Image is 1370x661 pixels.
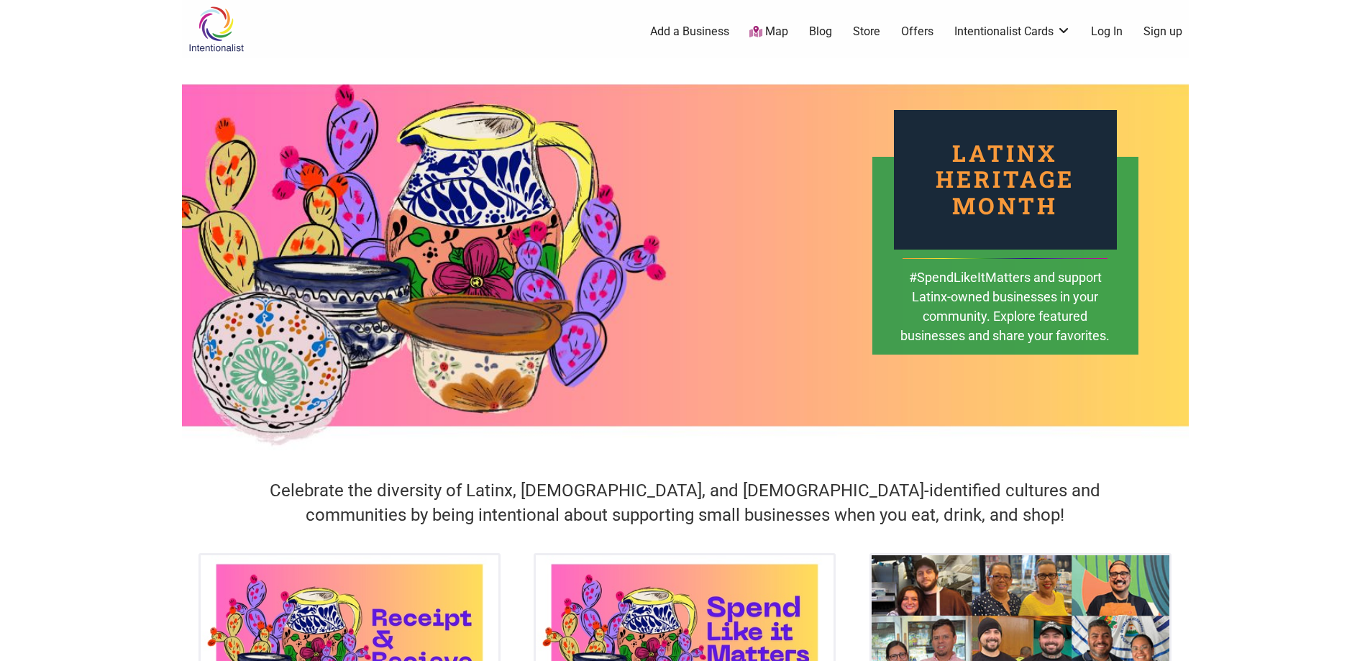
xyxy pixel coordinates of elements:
[1143,24,1182,40] a: Sign up
[1091,24,1123,40] a: Log In
[901,24,933,40] a: Offers
[954,24,1071,40] a: Intentionalist Cards
[749,24,788,40] a: Map
[809,24,832,40] a: Blog
[894,110,1117,250] div: Latinx Heritage Month
[232,479,1138,527] h4: Celebrate the diversity of Latinx, [DEMOGRAPHIC_DATA], and [DEMOGRAPHIC_DATA]-identified cultures...
[853,24,880,40] a: Store
[650,24,729,40] a: Add a Business
[182,6,250,53] img: Intentionalist
[900,268,1111,366] div: #SpendLikeItMatters and support Latinx-owned businesses in your community. Explore featured busin...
